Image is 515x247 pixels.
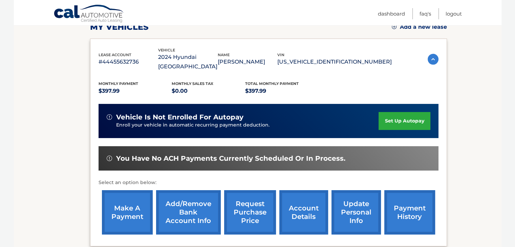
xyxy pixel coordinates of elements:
p: 2024 Hyundai [GEOGRAPHIC_DATA] [158,52,218,71]
p: Enroll your vehicle in automatic recurring payment deduction. [116,121,379,129]
p: $0.00 [172,86,245,96]
a: FAQ's [420,8,431,19]
a: account details [279,190,328,234]
a: Add a new lease [392,24,447,30]
span: name [218,52,230,57]
a: Add/Remove bank account info [156,190,221,234]
a: update personal info [331,190,381,234]
p: [US_VEHICLE_IDENTIFICATION_NUMBER] [277,57,392,67]
span: Monthly Payment [99,81,138,86]
a: Logout [446,8,462,19]
a: Cal Automotive [53,4,125,24]
img: alert-white.svg [107,156,112,161]
a: set up autopay [379,112,430,130]
p: Select an option below: [99,179,438,187]
a: make a payment [102,190,153,234]
a: payment history [384,190,435,234]
img: alert-white.svg [107,114,112,120]
img: add.svg [392,24,396,29]
h2: my vehicles [90,22,149,32]
span: lease account [99,52,131,57]
p: [PERSON_NAME] [218,57,277,67]
span: Total Monthly Payment [245,81,299,86]
span: You have no ACH payments currently scheduled or in process. [116,154,345,163]
span: vin [277,52,284,57]
a: request purchase price [224,190,276,234]
span: vehicle is not enrolled for autopay [116,113,243,121]
a: Dashboard [378,8,405,19]
p: #44455632736 [99,57,158,67]
img: accordion-active.svg [428,54,438,65]
p: $397.99 [245,86,319,96]
span: vehicle [158,48,175,52]
p: $397.99 [99,86,172,96]
span: Monthly sales Tax [172,81,213,86]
